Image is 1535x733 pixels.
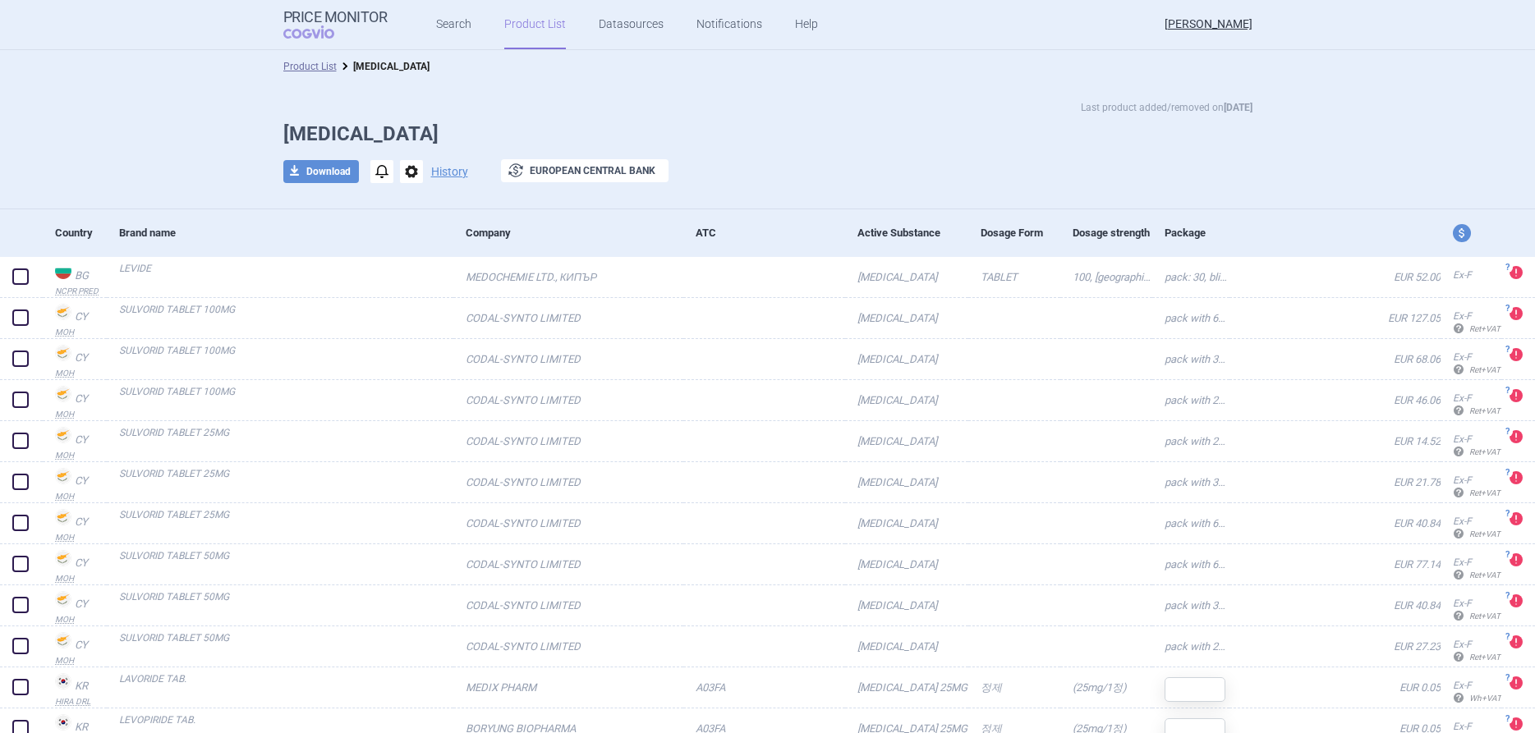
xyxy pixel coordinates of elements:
img: Cyprus [55,591,71,607]
span: ? [1503,468,1513,478]
a: CODAL-SYNTO LIMITED [453,585,683,625]
a: SULVORID TABLET 100MG [119,384,453,414]
a: [MEDICAL_DATA] [845,585,968,625]
a: Ex-F Ret+VAT calc [1441,469,1501,506]
a: EUR 21.78 [1229,462,1441,502]
a: PACK WITH 60 TABS IN BLISTER(S) (PVC/PVDC/AL) [1152,503,1229,543]
span: Ex-factory price [1453,680,1472,691]
span: ? [1503,263,1513,273]
li: Levosulpiride [337,58,430,75]
abbr: MOH — Pharmaceutical Price List published by the Ministry of Health, Cyprus. [55,616,107,624]
a: TABLET [968,257,1060,297]
strong: Price Monitor [283,9,388,25]
abbr: MOH — Pharmaceutical Price List published by the Ministry of Health, Cyprus. [55,492,107,501]
span: Ret+VAT calc [1453,612,1516,621]
a: ? [1510,307,1529,320]
a: CYCYMOH [43,384,107,419]
a: ? [1510,348,1529,361]
span: Ex-factory price [1453,474,1472,486]
a: SULVORID TABLET 25MG [119,507,453,537]
a: [MEDICAL_DATA] [845,421,968,461]
div: Company [466,213,683,253]
a: Ex-F Ret+VAT calc [1441,592,1501,630]
a: PACK WITH 20 TABS IN BLISTER(S) (PVC/PVDC/AL) [1152,421,1229,461]
div: Dosage Form [981,213,1060,253]
a: CODAL-SYNTO LIMITED [453,380,683,420]
img: Cyprus [55,427,71,443]
a: CYCYMOH [43,425,107,460]
a: [MEDICAL_DATA] [845,626,968,667]
a: CODAL-SYNTO LIMITED [453,298,683,338]
img: Bulgaria [55,263,71,279]
span: Ret+VAT calc [1453,488,1516,497]
span: ? [1503,345,1513,355]
img: Korea, Republic of [55,673,71,689]
a: EUR 40.84 [1229,503,1441,543]
a: BGBGNCPR PRED [43,261,107,295]
abbr: MOH — Pharmaceutical Price List published by the Ministry of Health, Cyprus. [55,451,107,460]
a: [MEDICAL_DATA] [845,462,968,502]
span: Ret+VAT calc [1453,653,1516,662]
a: ? [1510,553,1529,566]
a: PACK WITH 30 TABS IN BLISTER(S) (PVC/PVDC/AL) [1152,339,1229,379]
abbr: HIRA DRL — Drug Reimbursement List published by of Health Insurance Review & Assessment Service u... [55,698,107,706]
a: PACK WITH 20 TABS IN BLISTER(S) (PVC/PVDC/AL) [1152,626,1229,667]
div: Package [1165,213,1229,253]
a: Ex-F [1441,263,1501,288]
a: CODAL-SYNTO LIMITED [453,544,683,584]
span: Ex-factory price [1453,269,1472,281]
img: Cyprus [55,468,71,484]
a: CODAL-SYNTO LIMITED [453,462,683,502]
abbr: MOH — Pharmaceutical Price List published by the Ministry of Health, Cyprus. [55,575,107,583]
img: Cyprus [55,632,71,648]
span: Ex-factory price [1453,639,1472,650]
a: ? [1510,471,1529,484]
a: EUR 77.14 [1229,544,1441,584]
span: Ex-factory price [1453,351,1472,363]
a: A03FA [683,667,845,708]
a: ? [1510,676,1529,689]
a: LEVIDE [119,261,453,291]
img: Korea, Republic of [55,714,71,731]
a: ? [1510,430,1529,443]
button: Download [283,160,359,183]
a: CYCYMOH [43,507,107,542]
a: EUR 68.06 [1229,339,1441,379]
a: (25mg/1정) [1060,667,1152,708]
a: SULVORID TABLET 50MG [119,589,453,619]
span: Ex-factory price [1453,310,1472,322]
a: ? [1510,266,1529,279]
div: Dosage strength [1073,213,1152,253]
a: 100, [GEOGRAPHIC_DATA] [1060,257,1152,297]
a: [MEDICAL_DATA] [845,298,968,338]
abbr: MOH — Pharmaceutical Price List published by the Ministry of Health, Cyprus. [55,410,107,419]
abbr: MOH — Pharmaceutical Price List published by the Ministry of Health, Cyprus. [55,369,107,378]
button: History [431,166,468,177]
a: PACK WITH 30 TABS IN BLISTER(S) (PVC/PVDC/AL) [1152,585,1229,625]
a: [MEDICAL_DATA] [845,544,968,584]
span: Ex-factory price [1453,557,1472,568]
a: Ex-F Ret+VAT calc [1441,551,1501,589]
a: ? [1510,594,1529,607]
span: ? [1503,509,1513,519]
a: EUR 14.52 [1229,421,1441,461]
span: ? [1503,304,1513,314]
a: 정제 [968,667,1060,708]
a: Ex-F Ret+VAT calc [1441,387,1501,424]
a: EUR 46.06 [1229,380,1441,420]
a: Ex-F Ret+VAT calc [1441,633,1501,671]
div: Country [55,213,107,253]
a: ? [1510,512,1529,525]
a: Ex-F Ret+VAT calc [1441,510,1501,547]
span: Ex-factory price [1453,392,1472,404]
a: EUR 27.23 [1229,626,1441,667]
span: Wh+VAT calc [1453,694,1517,703]
img: Cyprus [55,386,71,402]
a: CODAL-SYNTO LIMITED [453,503,683,543]
a: CYCYMOH [43,630,107,665]
a: PACK WITH 30 TABS IN BLISTER(S) (PVC/PVDC/AL) [1152,462,1229,502]
a: LAVORIDE TAB. [119,671,453,701]
a: SULVORID TABLET 50MG [119,548,453,578]
a: CODAL-SYNTO LIMITED [453,421,683,461]
a: Ex-F Ret+VAT calc [1441,346,1501,383]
